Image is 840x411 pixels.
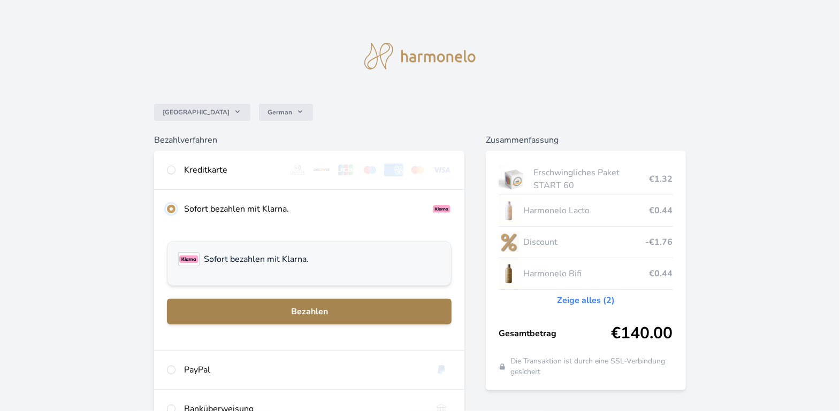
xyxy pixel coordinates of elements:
img: CLEAN_LACTO_se_stinem_x-hi-lo.jpg [499,197,519,224]
span: German [268,108,292,117]
button: Bezahlen [167,299,452,324]
img: mc.svg [408,164,427,176]
h6: Bezahlverfahren [154,134,464,146]
span: Discount [523,236,645,249]
img: logo.svg [364,43,476,69]
div: PayPal [184,363,423,376]
div: Sofort bezahlen mit Klarna. [184,203,423,215]
ul: Wählen Sie eine Zahlungsmethode aus [167,241,452,286]
div: Kreditkarte [184,164,279,176]
span: €140.00 [612,324,673,343]
button: [GEOGRAPHIC_DATA] [154,104,250,121]
span: Die Transaktion ist durch eine SSL-Verbindung gesichert [510,356,673,377]
img: discover.svg [312,164,332,176]
img: diners.svg [288,164,308,176]
span: €0.44 [650,267,673,280]
button: German [259,104,313,121]
span: [GEOGRAPHIC_DATA] [163,108,230,117]
img: amex.svg [384,164,404,176]
span: Bezahlen [175,305,443,318]
span: Erschwingliches Paket START 60 [533,166,650,192]
span: Sofort bezahlen mit Klarna. [204,253,309,266]
img: discount-lo.png [499,229,519,255]
img: CLEAN_BIFI_se_stinem_x-lo.jpg [499,260,519,287]
span: €0.44 [650,204,673,217]
h6: Zusammenfassung [486,134,685,146]
span: Harmonelo Bifi [523,267,649,280]
img: start.jpg [499,166,529,192]
img: visa.svg [432,164,452,176]
a: Zeige alles (2) [557,294,615,307]
span: -€1.76 [646,236,673,249]
img: klarna_paynow.svg [432,203,452,215]
span: €1.32 [650,173,673,185]
span: Gesamtbetrag [499,327,611,340]
span: Harmonelo Lacto [523,204,649,217]
img: jcb.svg [336,164,356,176]
img: maestro.svg [360,164,380,176]
img: paypal.svg [432,363,452,376]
